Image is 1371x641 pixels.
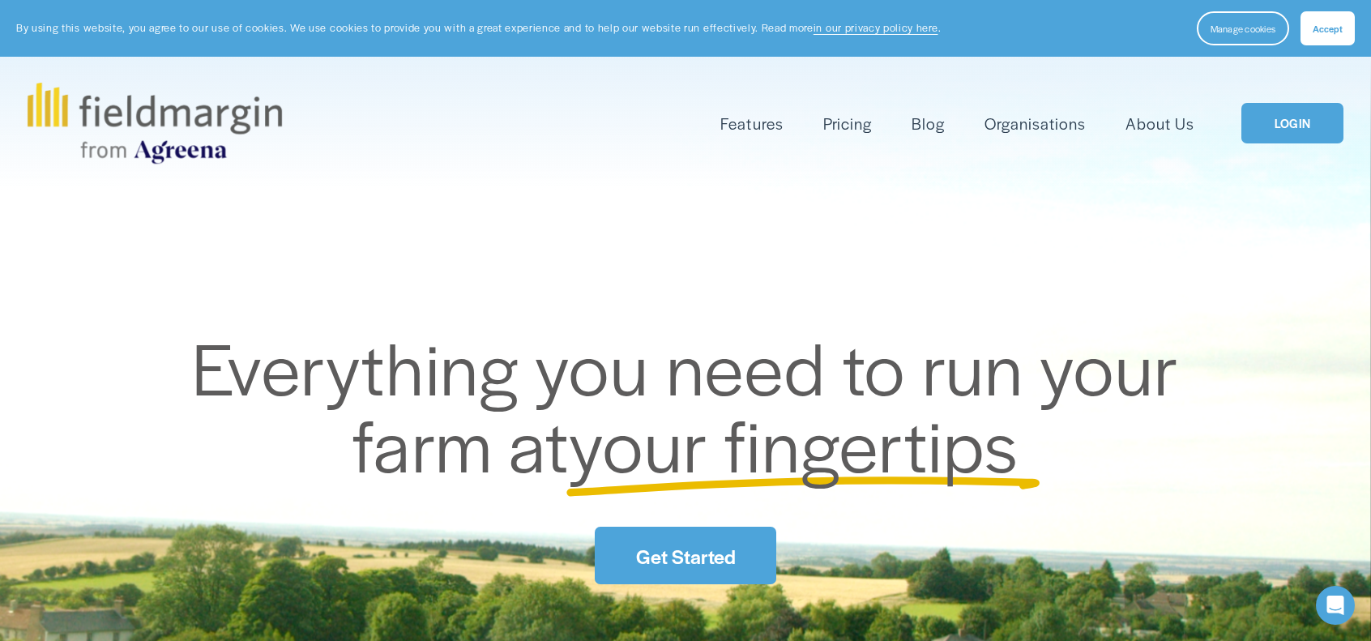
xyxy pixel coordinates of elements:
span: Manage cookies [1211,22,1275,35]
a: folder dropdown [720,110,783,137]
span: your fingertips [569,392,1019,494]
a: Pricing [823,110,872,137]
span: Accept [1313,22,1343,35]
div: Open Intercom Messenger [1316,586,1355,625]
span: Features [720,112,783,135]
a: Organisations [984,110,1086,137]
a: LOGIN [1241,103,1343,144]
a: Blog [912,110,945,137]
span: Everything you need to run your farm at [192,315,1196,494]
a: in our privacy policy here [814,20,938,35]
a: Get Started [595,527,776,584]
img: fieldmargin.com [28,83,282,164]
a: About Us [1125,110,1194,137]
button: Accept [1301,11,1355,45]
p: By using this website, you agree to our use of cookies. We use cookies to provide you with a grea... [16,20,941,36]
button: Manage cookies [1197,11,1289,45]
